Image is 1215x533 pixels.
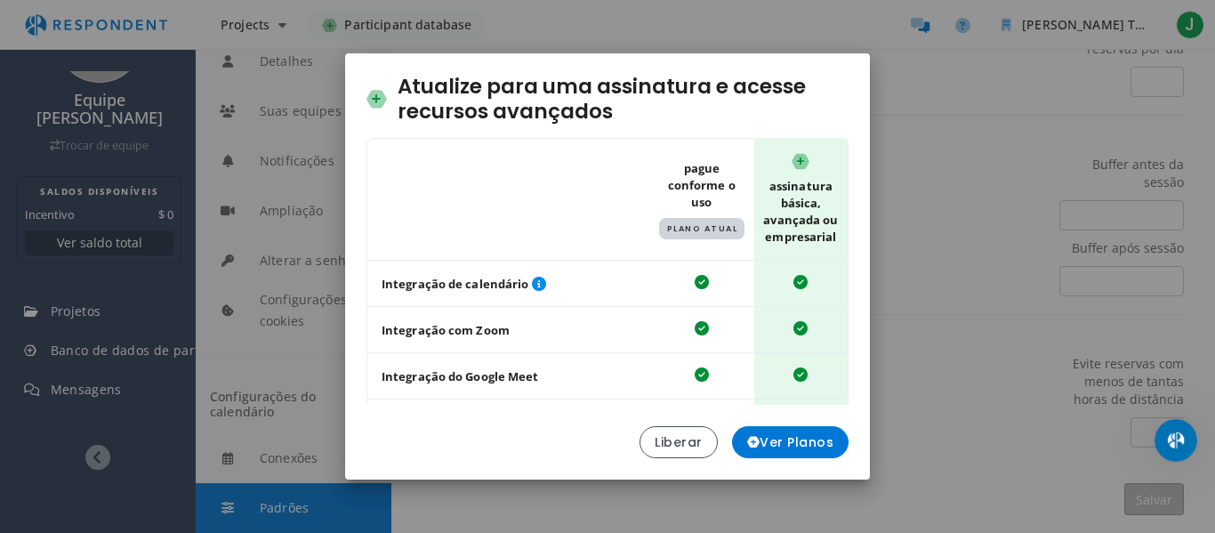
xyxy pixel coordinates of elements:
md-dialog: Atualizar para ... [345,53,870,480]
font: Liberar [655,433,703,451]
iframe: Chat ao vivo do Intercom [1155,419,1197,462]
button: Automatize o agendamento de sessões com a integração do Microsoft Office ou do Google Agenda. [528,273,550,295]
font: Integração com Zoom [382,322,510,338]
font: Atualize para uma assinatura e acesse recursos avançados [398,72,806,125]
font: Ver Planos [760,433,833,451]
font: Plano Atual [667,223,738,234]
font: Pague conforme o uso [668,160,736,210]
button: Ver Planos [732,426,849,458]
font: Assinatura básica, avançada ou empresarial [763,178,838,245]
font: Integração do Google Meet [382,368,539,384]
button: Liberar [640,426,718,458]
font: Integração de calendário [382,276,528,292]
